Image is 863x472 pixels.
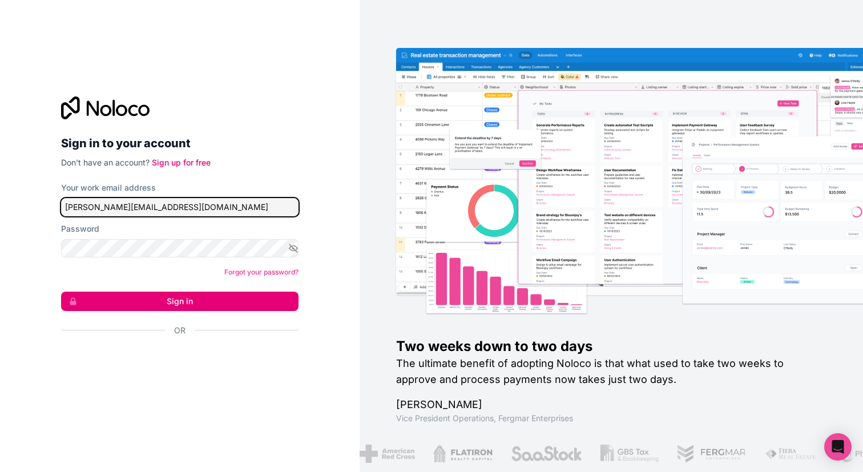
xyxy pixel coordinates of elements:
[55,349,295,374] iframe: Google ile Oturum Açma Düğmesi
[152,158,211,167] a: Sign up for free
[61,292,299,311] button: Sign in
[61,239,299,257] input: Password
[61,182,156,193] label: Your work email address
[358,445,414,463] img: /assets/american-red-cross-BAupjrZR.png
[396,337,826,356] h1: Two weeks down to two days
[824,433,852,461] div: Open Intercom Messenger
[396,356,826,388] h2: The ultimate benefit of adopting Noloco is that what used to take two weeks to approve and proces...
[676,445,745,463] img: /assets/fergmar-CudnrXN5.png
[61,158,150,167] span: Don't have an account?
[396,397,826,413] h1: [PERSON_NAME]
[510,445,582,463] img: /assets/saastock-C6Zbiodz.png
[61,133,299,154] h2: Sign in to your account
[174,325,185,336] span: Or
[433,445,492,463] img: /assets/flatiron-C8eUkumj.png
[224,268,299,276] a: Forgot your password?
[61,223,99,235] label: Password
[600,445,658,463] img: /assets/gbstax-C-GtDUiK.png
[61,198,299,216] input: Email address
[764,445,817,463] img: /assets/fiera-fwj2N5v4.png
[396,413,826,424] h1: Vice President Operations , Fergmar Enterprises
